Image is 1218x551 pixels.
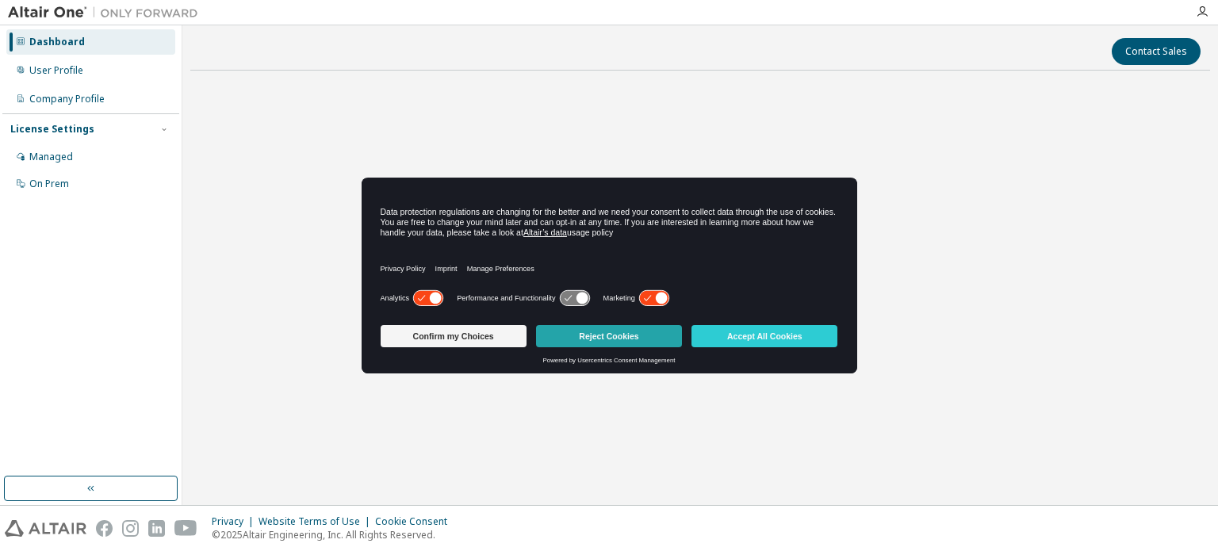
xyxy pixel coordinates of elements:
div: License Settings [10,123,94,136]
img: Altair One [8,5,206,21]
img: altair_logo.svg [5,520,86,537]
img: linkedin.svg [148,520,165,537]
div: Company Profile [29,93,105,105]
div: On Prem [29,178,69,190]
p: © 2025 Altair Engineering, Inc. All Rights Reserved. [212,528,457,541]
div: User Profile [29,64,83,77]
img: instagram.svg [122,520,139,537]
div: Website Terms of Use [259,515,375,528]
img: facebook.svg [96,520,113,537]
div: Cookie Consent [375,515,457,528]
div: Privacy [212,515,259,528]
button: Contact Sales [1112,38,1201,65]
div: Dashboard [29,36,85,48]
div: Managed [29,151,73,163]
img: youtube.svg [174,520,197,537]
